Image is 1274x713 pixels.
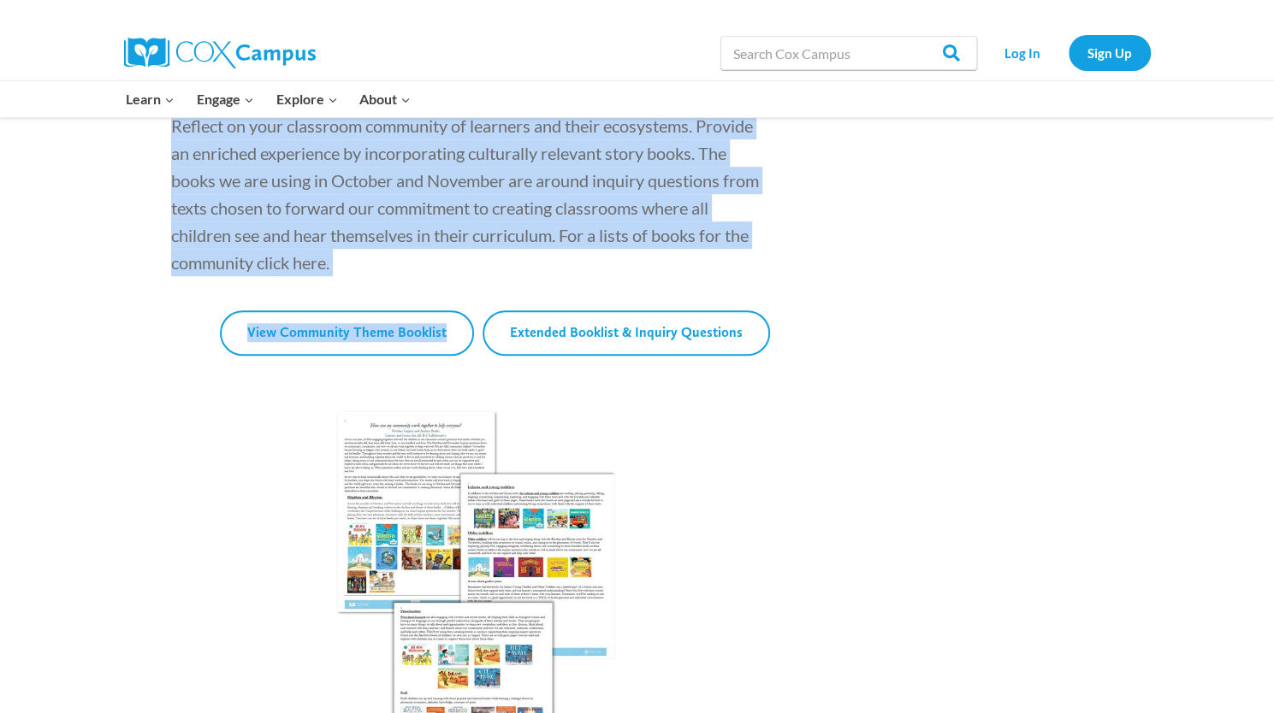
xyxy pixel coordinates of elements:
[1069,35,1151,70] a: Sign Up
[220,310,474,356] a: View Community Theme Booklist
[986,35,1060,70] a: Log In
[116,81,422,117] nav: Primary Navigation
[265,81,349,117] button: Child menu of Explore
[483,310,770,356] a: Extended Booklist & Inquiry Questions
[124,38,316,68] img: Cox Campus
[986,35,1151,70] nav: Secondary Navigation
[116,81,187,117] button: Child menu of Learn
[348,81,422,117] button: Child menu of About
[186,81,265,117] button: Child menu of Engage
[171,112,770,276] p: Reflect on your classroom community of learners and their ecosystems. Provide an enriched experie...
[720,36,977,70] input: Search Cox Campus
